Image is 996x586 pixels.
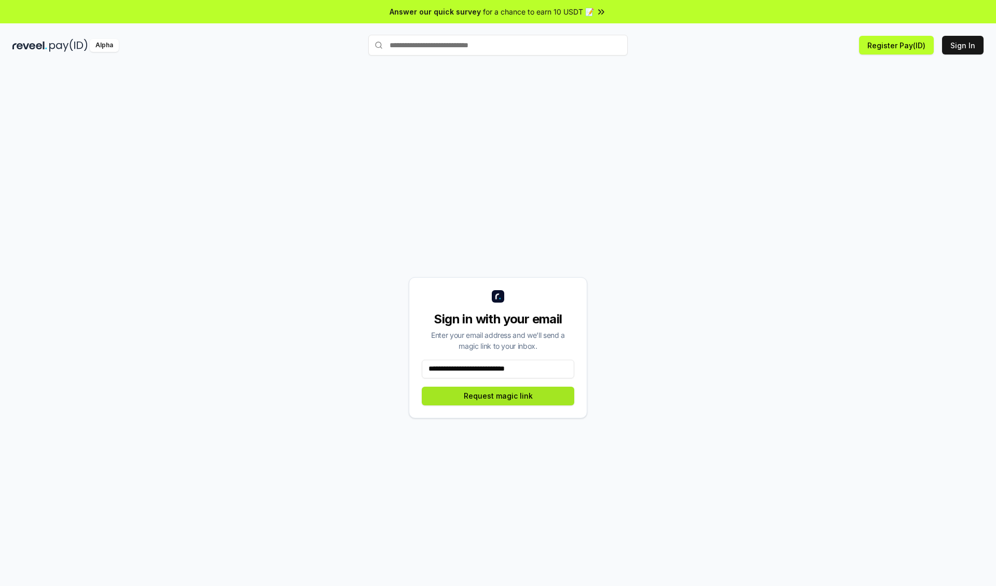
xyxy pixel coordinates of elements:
div: Alpha [90,39,119,52]
div: Sign in with your email [422,311,574,328]
img: logo_small [492,290,504,303]
button: Sign In [942,36,984,54]
span: Answer our quick survey [390,6,481,17]
div: Enter your email address and we’ll send a magic link to your inbox. [422,330,574,351]
button: Request magic link [422,387,574,405]
img: reveel_dark [12,39,47,52]
img: pay_id [49,39,88,52]
button: Register Pay(ID) [859,36,934,54]
span: for a chance to earn 10 USDT 📝 [483,6,594,17]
